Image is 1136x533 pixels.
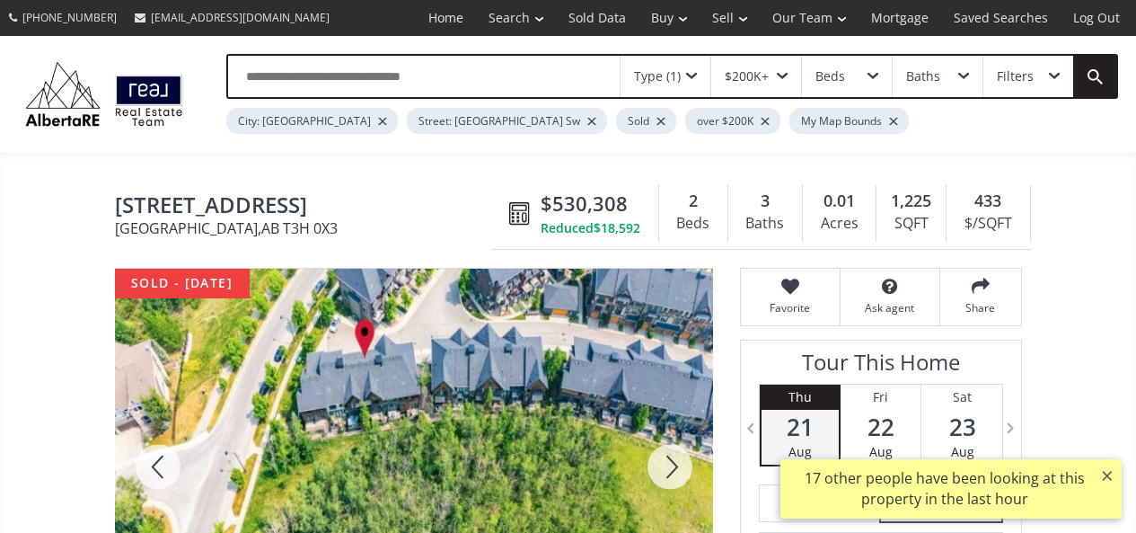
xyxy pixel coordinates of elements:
span: [EMAIL_ADDRESS][DOMAIN_NAME] [151,10,330,25]
div: SQFT [885,210,937,237]
div: My Map Bounds [789,108,909,134]
a: [EMAIL_ADDRESS][DOMAIN_NAME] [126,1,339,34]
div: 17 other people have been looking at this property in the last hour [789,468,1099,510]
div: Acres [812,210,867,237]
div: over $200K [685,108,780,134]
div: 2 [668,190,718,213]
span: Share [949,300,1012,315]
span: Aug [951,443,974,460]
div: Baths [737,210,793,237]
div: City: [GEOGRAPHIC_DATA] [226,108,398,134]
div: Beds [815,70,845,83]
span: 1,225 [891,190,931,213]
span: 22 [841,414,920,440]
div: Sat [921,385,1002,410]
span: $18,592 [594,219,640,237]
h3: Tour This Home [759,350,1003,384]
div: 433 [955,190,1020,213]
div: Beds [668,210,718,237]
span: Favorite [750,300,831,315]
div: $200K+ [725,70,769,83]
span: [PHONE_NUMBER] [22,10,117,25]
div: Sold [616,108,676,134]
div: Type (1) [634,70,681,83]
span: 21 [762,414,839,440]
span: Aug [869,443,893,460]
span: 410 Ascot Circle SW [115,193,500,221]
div: $/SQFT [955,210,1020,237]
div: 3 [737,190,793,213]
div: Street: [GEOGRAPHIC_DATA] Sw [407,108,607,134]
div: Fri [841,385,920,410]
span: Aug [788,443,812,460]
div: Reduced [541,219,640,237]
div: Thu [762,385,839,410]
button: × [1093,459,1122,492]
div: Filters [997,70,1034,83]
span: Ask agent [850,300,930,315]
span: $530,308 [541,190,628,218]
div: 0.01 [812,190,867,213]
span: 23 [921,414,1002,440]
span: [GEOGRAPHIC_DATA] , AB T3H 0X3 [115,221,500,235]
div: sold - [DATE] [115,269,250,298]
div: Baths [906,70,940,83]
img: Logo [18,58,190,129]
